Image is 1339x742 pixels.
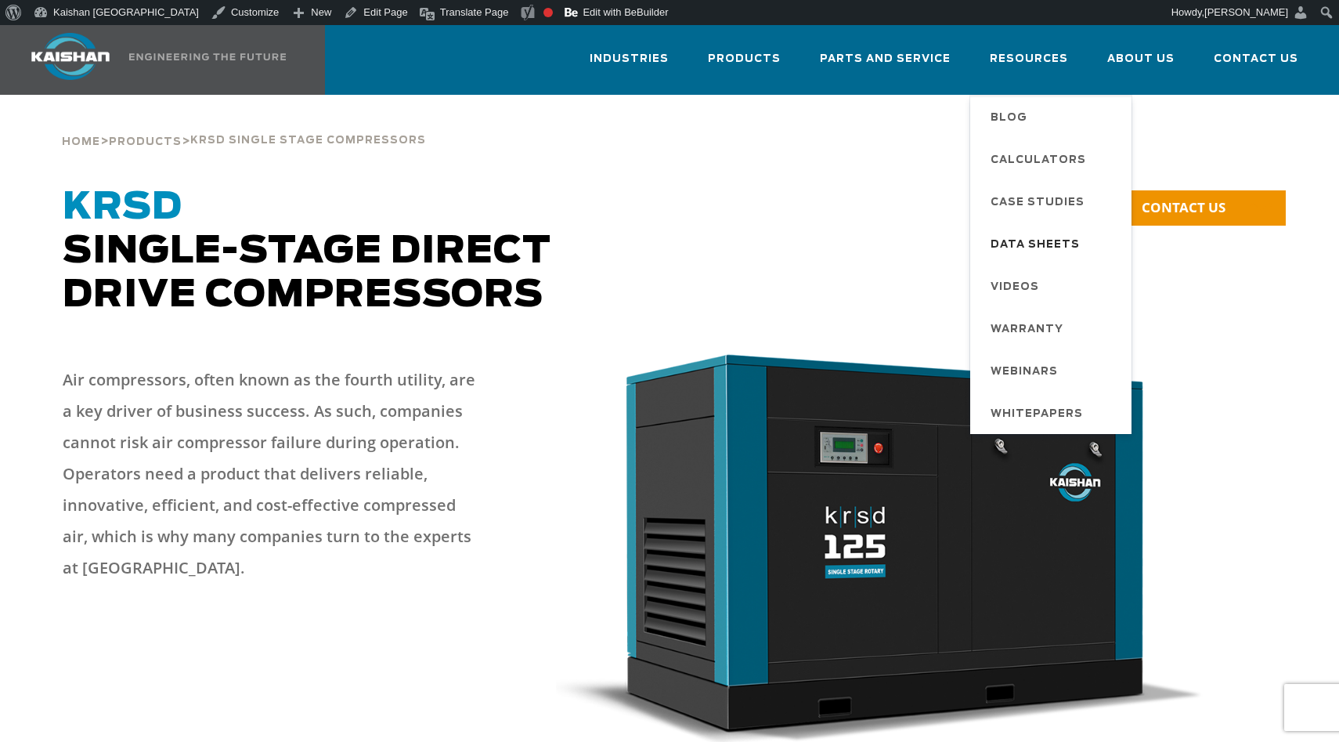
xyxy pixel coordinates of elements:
span: Warranty [991,317,1063,343]
span: Resources [990,50,1068,68]
a: Case Studies [975,180,1131,223]
span: Products [708,50,781,68]
span: Blog [991,105,1027,132]
span: Single-Stage Direct Drive Compressors [63,189,551,314]
span: Whitepapers [991,401,1083,428]
img: Engineering the future [129,53,286,60]
span: [PERSON_NAME] [1204,6,1288,18]
span: Webinars [991,359,1058,385]
a: About Us [1107,38,1175,92]
span: CONTACT US [1142,198,1225,216]
span: Videos [991,274,1039,301]
a: Videos [975,265,1131,307]
a: Calculators [975,138,1131,180]
img: kaishan logo [12,33,129,80]
span: KRSD [63,189,182,226]
span: Industries [590,50,669,68]
span: Products [109,137,182,147]
div: > > [62,95,426,154]
a: Kaishan USA [12,24,289,95]
span: Case Studies [991,190,1085,216]
a: Industries [590,38,669,92]
a: Whitepapers [975,392,1131,434]
a: Warranty [975,307,1131,349]
span: Data Sheets [991,232,1080,259]
span: Contact Us [1214,50,1298,68]
span: krsd single stage compressors [190,136,426,146]
a: Contact Us [1214,38,1298,92]
div: Focus keyphrase not set [543,8,553,17]
span: About Us [1107,50,1175,68]
a: Products [109,134,182,148]
p: Air compressors, often known as the fourth utility, are a key driver of business success. As such... [63,364,483,584]
a: CONTACT US [1092,190,1286,226]
span: Home [62,137,100,147]
a: Webinars [975,349,1131,392]
a: Home [62,134,100,148]
span: Calculators [991,147,1086,174]
span: Parts and Service [820,50,951,68]
a: Parts and Service [820,38,951,92]
a: Products [708,38,781,92]
a: Data Sheets [975,223,1131,265]
a: Blog [975,96,1131,138]
a: Resources [990,38,1068,92]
